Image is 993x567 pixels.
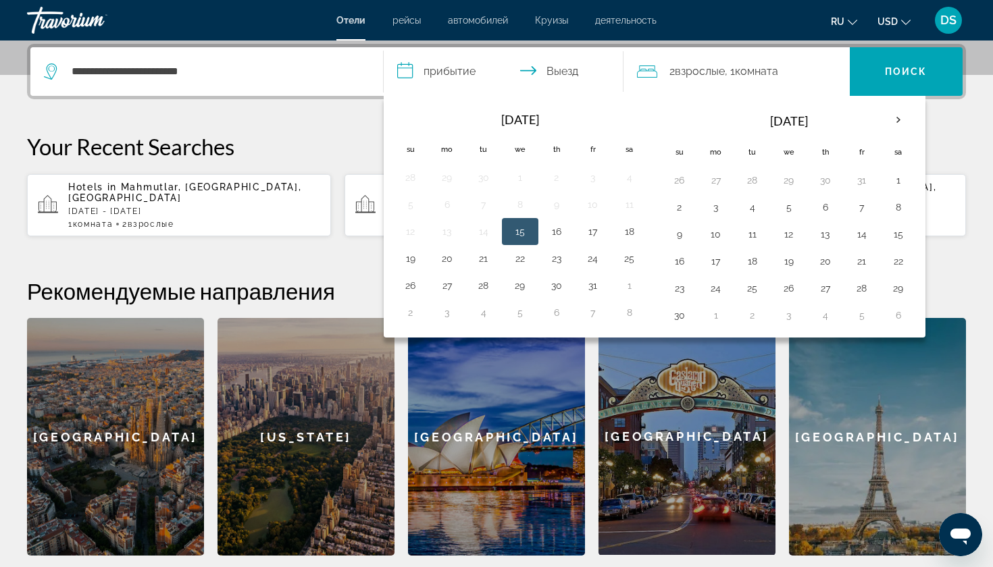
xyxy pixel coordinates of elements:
button: Day 12 [778,225,800,244]
button: Day 23 [546,249,567,268]
button: Day 12 [400,222,422,241]
span: 2 [669,62,725,81]
a: Круизы [535,15,568,26]
button: Day 29 [436,168,458,187]
table: Left calendar grid [392,105,648,326]
button: Day 27 [815,279,836,298]
button: Day 7 [582,303,604,322]
div: [GEOGRAPHIC_DATA] [789,318,966,556]
h2: Рекомендуемые направления [27,277,966,304]
button: Day 28 [851,279,873,298]
table: Right calendar grid [661,105,917,329]
button: Day 9 [546,195,567,214]
a: деятельность [595,15,657,26]
button: Day 8 [888,198,909,217]
div: [US_STATE] [218,318,394,556]
button: Day 28 [473,276,494,295]
a: Paris[GEOGRAPHIC_DATA] [789,318,966,556]
button: Search [850,47,963,96]
button: Day 18 [619,222,640,241]
div: [GEOGRAPHIC_DATA] [599,318,775,555]
button: Day 31 [851,171,873,190]
button: Day 16 [546,222,567,241]
button: Day 16 [669,252,690,271]
span: 1 [68,219,113,229]
button: Day 15 [888,225,909,244]
button: Day 22 [888,252,909,271]
button: Day 17 [705,252,727,271]
button: Day 15 [509,222,531,241]
button: Day 30 [546,276,567,295]
span: Взрослые [675,65,725,78]
button: Day 19 [778,252,800,271]
button: Day 29 [509,276,531,295]
a: автомобилей [448,15,508,26]
button: Hotels in Mahmutlar, [GEOGRAPHIC_DATA], [GEOGRAPHIC_DATA][DATE] - [DATE]1Комната2Взрослые [345,173,648,237]
button: Day 3 [778,306,800,325]
button: Day 13 [436,222,458,241]
button: Day 25 [619,249,640,268]
button: Next month [880,105,917,136]
button: Day 17 [582,222,604,241]
button: Day 13 [815,225,836,244]
button: Day 1 [509,168,531,187]
button: Hotels in Mahmutlar, [GEOGRAPHIC_DATA], [GEOGRAPHIC_DATA][DATE] - [DATE]1Комната2Взрослые [27,173,331,237]
button: Day 6 [546,303,567,322]
button: Change currency [877,11,911,31]
p: [DATE] - [DATE] [68,207,320,216]
th: [DATE] [429,105,611,134]
button: Day 26 [669,171,690,190]
a: San Diego[GEOGRAPHIC_DATA] [599,318,775,556]
button: Day 5 [400,195,422,214]
a: New York[US_STATE] [218,318,394,556]
a: Travorium [27,3,162,38]
button: Day 3 [582,168,604,187]
button: Day 6 [436,195,458,214]
button: Change language [831,11,857,31]
button: Travelers: 2 adults, 0 children [623,47,850,96]
button: Day 30 [669,306,690,325]
button: Day 24 [705,279,727,298]
button: Day 11 [619,195,640,214]
button: Day 14 [473,222,494,241]
p: Your Recent Searches [27,133,966,160]
button: Day 25 [742,279,763,298]
button: Day 20 [815,252,836,271]
button: Day 21 [851,252,873,271]
button: Day 6 [815,198,836,217]
button: Day 27 [705,171,727,190]
button: Day 19 [400,249,422,268]
button: Day 2 [742,306,763,325]
button: User Menu [931,6,966,34]
button: Day 31 [582,276,604,295]
span: ru [831,16,844,27]
button: Day 7 [851,198,873,217]
button: Day 10 [582,195,604,214]
button: Select check in and out date [384,47,623,96]
div: [GEOGRAPHIC_DATA] [408,318,585,556]
button: Day 29 [888,279,909,298]
button: Day 4 [473,303,494,322]
button: Day 2 [669,198,690,217]
button: Day 5 [509,303,531,322]
a: Отели [336,15,365,26]
div: Search widget [30,47,963,96]
button: Day 8 [509,195,531,214]
button: Day 1 [888,171,909,190]
button: Day 14 [851,225,873,244]
button: Day 24 [582,249,604,268]
span: DS [940,13,957,27]
button: Day 9 [669,225,690,244]
a: рейсы [392,15,421,26]
a: Barcelona[GEOGRAPHIC_DATA] [27,318,204,556]
span: Комната [73,219,113,229]
button: Day 20 [436,249,458,268]
button: Day 3 [705,198,727,217]
th: [DATE] [698,105,880,137]
button: Day 18 [742,252,763,271]
button: Day 2 [400,303,422,322]
button: Day 7 [473,195,494,214]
